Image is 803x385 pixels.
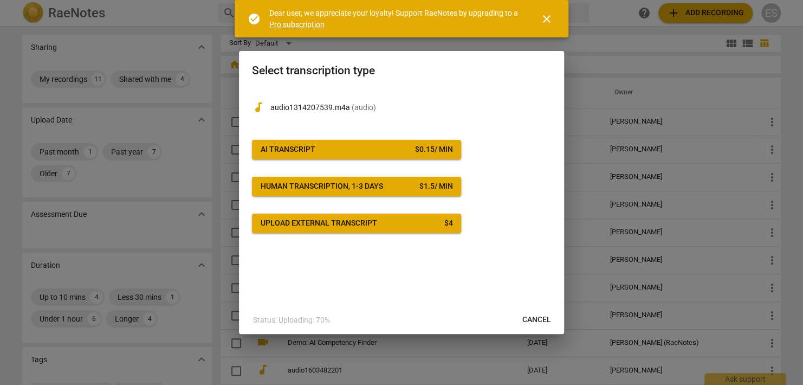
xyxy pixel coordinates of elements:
div: Dear user, we appreciate your loyalty! Support RaeNotes by upgrading to a [269,8,521,30]
div: Human transcription, 1-3 days [261,181,383,192]
button: Human transcription, 1-3 days$1.5/ min [252,177,461,196]
div: $ 1.5 / min [419,181,452,192]
div: $ 4 [444,218,452,229]
span: Cancel [522,315,551,325]
button: AI Transcript$0.15/ min [252,140,461,159]
span: audiotrack [252,101,265,114]
p: audio1314207539.m4a(audio) [270,102,551,113]
a: Pro subscription [269,20,325,29]
div: AI Transcript [261,144,315,155]
div: Upload external transcript [261,218,377,229]
button: Upload external transcript$4 [252,214,461,233]
span: ( audio ) [352,103,376,112]
span: check_circle [248,12,261,25]
h2: Select transcription type [252,64,551,78]
p: Status: Uploading: 70% [253,315,330,326]
button: Close [534,6,560,32]
span: close [540,12,553,25]
button: Cancel [514,310,560,330]
div: $ 0.15 / min [415,144,452,155]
